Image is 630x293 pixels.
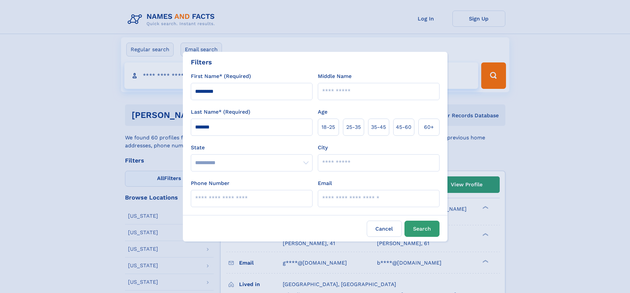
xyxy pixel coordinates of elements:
[191,108,250,116] label: Last Name* (Required)
[424,123,434,131] span: 60+
[321,123,335,131] span: 18‑25
[191,144,313,152] label: State
[367,221,402,237] label: Cancel
[371,123,386,131] span: 35‑45
[396,123,411,131] span: 45‑60
[318,144,328,152] label: City
[318,108,327,116] label: Age
[191,57,212,67] div: Filters
[191,179,230,187] label: Phone Number
[191,72,251,80] label: First Name* (Required)
[404,221,440,237] button: Search
[318,179,332,187] label: Email
[346,123,361,131] span: 25‑35
[318,72,352,80] label: Middle Name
